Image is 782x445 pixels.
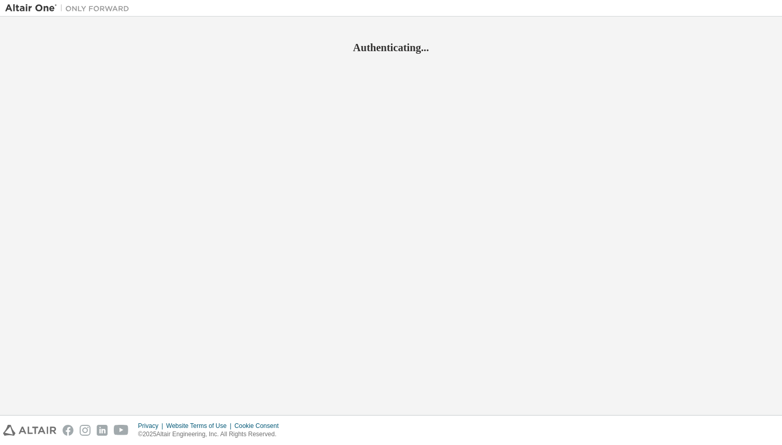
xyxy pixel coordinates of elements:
[166,422,234,430] div: Website Terms of Use
[138,422,166,430] div: Privacy
[5,3,134,13] img: Altair One
[234,422,284,430] div: Cookie Consent
[80,425,91,436] img: instagram.svg
[63,425,73,436] img: facebook.svg
[97,425,108,436] img: linkedin.svg
[5,41,777,54] h2: Authenticating...
[138,430,285,439] p: © 2025 Altair Engineering, Inc. All Rights Reserved.
[114,425,129,436] img: youtube.svg
[3,425,56,436] img: altair_logo.svg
